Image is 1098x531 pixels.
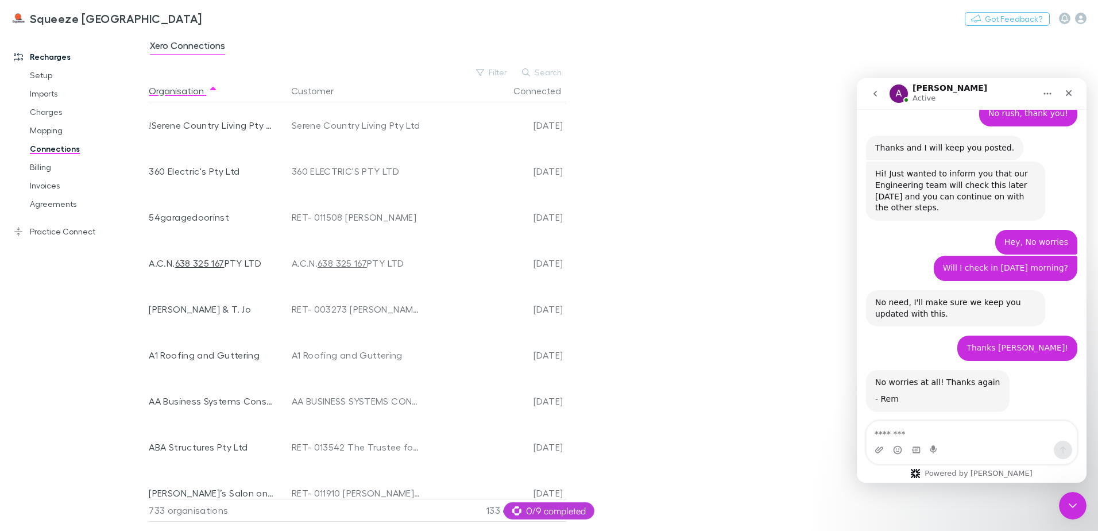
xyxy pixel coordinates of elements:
div: 133 connections [424,499,562,522]
a: Mapping [18,121,155,140]
button: Organisation [149,79,218,102]
div: AA BUSINESS SYSTEMS CONSULTING SERVICES PTY. LTD. [292,378,421,424]
div: 360 ELECTRIC'S PTY LTD [292,148,421,194]
a: Billing [18,158,155,176]
div: A.C.N. PTY LTD [292,240,421,286]
a: Setup [18,66,155,84]
div: RET- 013542 The Trustee for [PERSON_NAME] FAMILY TRUST [292,424,421,470]
div: A1 Roofing and Guttering [292,332,421,378]
div: A.C.N. PTY LTD [149,240,276,286]
button: Filter [470,66,514,79]
button: Connected [513,79,575,102]
button: Customer [291,79,347,102]
a: Charges [18,103,155,121]
a: Agreements [18,195,155,213]
div: ABA Structures Pty Ltd [149,424,276,470]
div: [DATE] [425,148,563,194]
h3: Squeeze [GEOGRAPHIC_DATA] [30,11,202,25]
div: [DATE] [425,332,563,378]
a: Connections [18,140,155,158]
button: Search [516,66,569,79]
div: RET- 011508 [PERSON_NAME] [292,194,421,240]
a: Invoices [18,176,155,195]
a: Imports [18,84,155,103]
div: [DATE] [425,286,563,332]
tcxspan: Call 638 325 167 via 3CX [175,257,225,268]
div: A1 Roofing and Guttering [149,332,276,378]
button: Got Feedback? [965,12,1050,26]
a: Recharges [2,48,155,66]
div: [DATE] [425,424,563,470]
div: [DATE] [425,102,563,148]
div: [DATE] [425,378,563,424]
tcxspan: Call 638 325 167 via 3CX [318,257,367,268]
iframe: Intercom live chat [1059,492,1087,520]
a: Squeeze [GEOGRAPHIC_DATA] [5,5,209,32]
div: [DATE] [425,470,563,516]
iframe: Intercom live chat [857,78,1087,483]
div: [DATE] [425,194,563,240]
img: Squeeze North Sydney's Logo [11,11,25,25]
div: RET- 011910 [PERSON_NAME], [PERSON_NAME] [292,470,421,516]
div: RET- 003273 [PERSON_NAME] & T. Jo [292,286,421,332]
div: 360 Electric's Pty Ltd [149,148,276,194]
div: !Serene Country Living Pty Ltd - Xero [149,102,276,148]
div: [PERSON_NAME] & T. Jo [149,286,276,332]
div: [PERSON_NAME]’s Salon on Main [149,470,276,516]
a: Practice Connect [2,222,155,241]
span: Xero Connections [150,40,225,55]
div: 733 organisations [149,499,287,522]
div: [DATE] [425,240,563,286]
div: AA Business Systems Consulting Services Pty Ltd (Yoda Consulting) [149,378,276,424]
div: Serene Country Living Pty Ltd [292,102,421,148]
div: 54garagedoorinst [149,194,276,240]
